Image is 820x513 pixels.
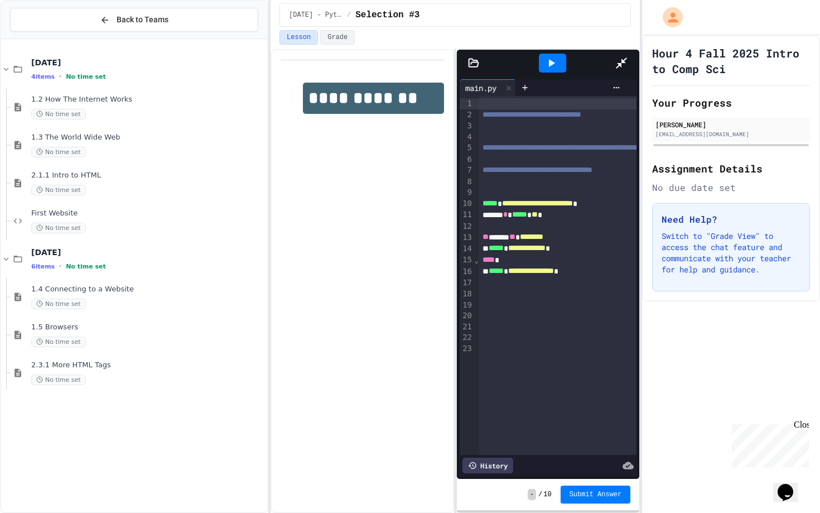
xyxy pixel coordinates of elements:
div: 2 [460,109,474,121]
span: 2.3.1 More HTML Tags [31,361,265,370]
div: My Account [651,4,686,30]
h3: Need Help? [662,213,800,226]
h2: Assignment Details [652,161,810,176]
button: Back to Teams [10,8,258,32]
span: 4 items [31,73,55,80]
span: 1.5 Browsers [31,323,265,332]
div: Chat with us now!Close [4,4,77,71]
span: 2.1.1 Intro to HTML [31,171,265,180]
span: Fold line [474,256,479,265]
div: 10 [460,198,474,209]
div: 12 [460,221,474,232]
div: main.py [460,82,502,94]
button: Submit Answer [561,486,631,504]
span: Submit Answer [570,490,622,499]
div: No due date set [652,181,810,194]
div: 4 [460,132,474,143]
span: 1.2 How The Internet Works [31,95,265,104]
div: 20 [460,310,474,322]
div: 13 [460,232,474,243]
div: 8 [460,176,474,188]
div: 5 [460,142,474,154]
span: No time set [31,337,86,347]
div: History [462,458,513,473]
h2: Your Progress [652,95,810,111]
div: 19 [460,300,474,311]
div: 15 [460,255,474,266]
span: [DATE] [31,247,265,257]
div: 17 [460,277,474,289]
span: First Website [31,209,265,218]
span: No time set [31,223,86,233]
iframe: chat widget [727,420,809,467]
div: 21 [460,322,474,333]
span: No time set [66,73,106,80]
span: No time set [31,375,86,385]
span: Selection #3 [355,8,419,22]
div: 23 [460,343,474,354]
div: 9 [460,187,474,198]
button: Lesson [279,30,318,45]
span: / [538,490,542,499]
div: 18 [460,289,474,300]
div: 11 [460,209,474,220]
p: Switch to "Grade View" to access the chat feature and communicate with your teacher for help and ... [662,231,800,275]
span: - [528,489,536,500]
div: 3 [460,121,474,132]
span: 6 items [31,263,55,270]
iframe: chat widget [773,468,809,502]
div: 6 [460,154,474,165]
div: 22 [460,332,474,343]
span: 10 [543,490,551,499]
span: No time set [66,263,106,270]
div: 7 [460,165,474,176]
div: [EMAIL_ADDRESS][DOMAIN_NAME] [655,130,807,138]
span: No time set [31,299,86,309]
span: Sept 24 - Python M3 [289,11,343,20]
button: Grade [320,30,355,45]
span: • [59,72,61,81]
div: [PERSON_NAME] [655,119,807,130]
div: main.py [460,79,516,96]
h1: Hour 4 Fall 2025 Intro to Comp Sci [652,45,810,76]
div: 1 [460,98,474,109]
span: No time set [31,147,86,157]
div: 14 [460,243,474,255]
span: 1.3 The World Wide Web [31,133,265,142]
span: • [59,262,61,271]
span: [DATE] [31,57,265,68]
span: 1.4 Connecting to a Website [31,285,265,294]
div: 16 [460,266,474,277]
span: Back to Teams [117,14,168,26]
span: No time set [31,109,86,119]
span: / [347,11,351,20]
span: No time set [31,185,86,195]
